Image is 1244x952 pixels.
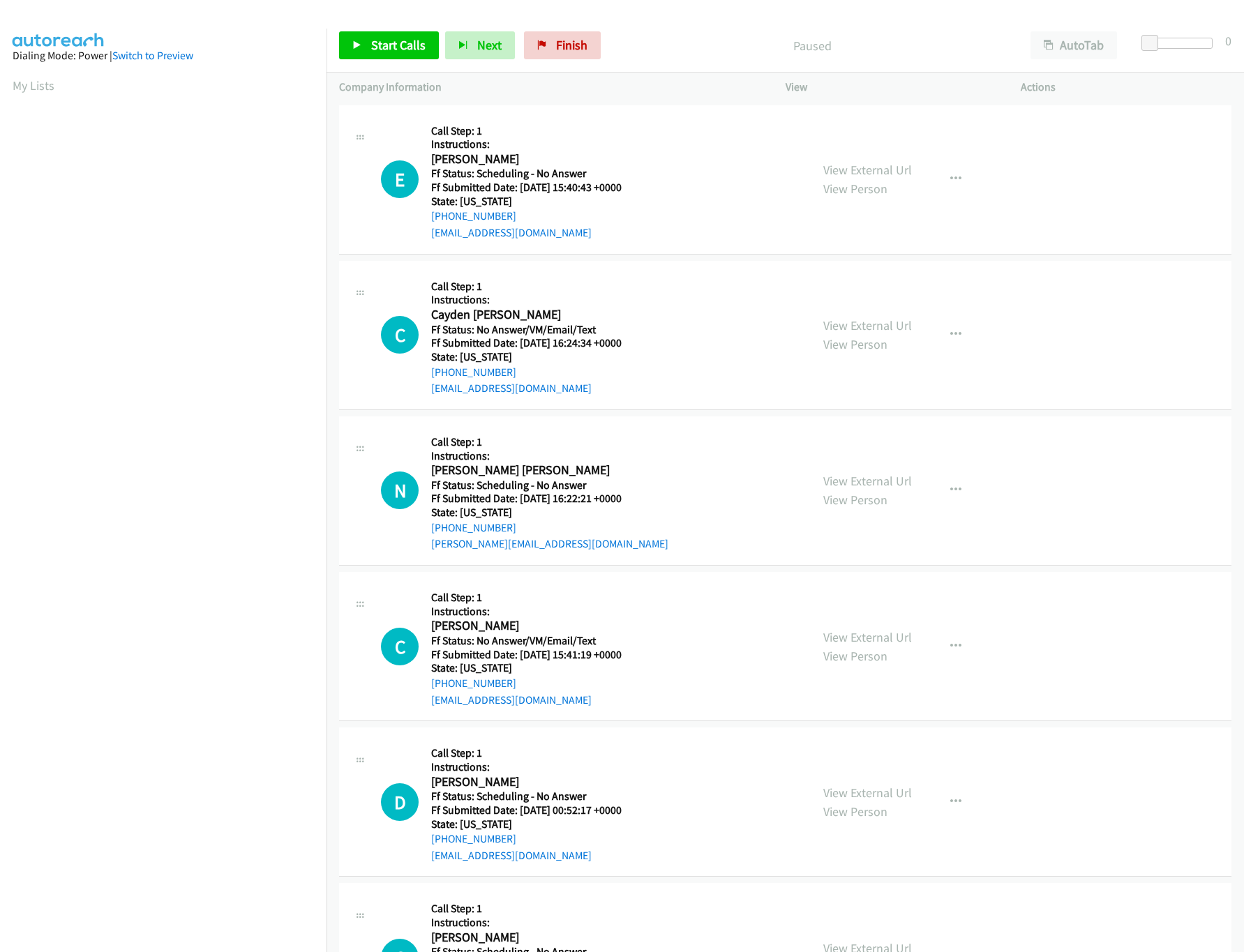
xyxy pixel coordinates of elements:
div: The call is yet to be attempted [381,471,419,509]
a: [PHONE_NUMBER] [431,209,516,222]
a: View Person [823,492,887,508]
h5: Ff Submitted Date: [DATE] 16:22:21 +0000 [431,492,668,506]
span: Start Calls [371,37,426,53]
a: Start Calls [339,31,439,59]
a: View External Url [823,785,912,801]
a: View External Url [823,473,912,489]
a: View External Url [823,162,912,178]
h1: E [381,160,419,198]
a: [EMAIL_ADDRESS][DOMAIN_NAME] [431,381,592,395]
h5: Ff Status: No Answer/VM/Email/Text [431,323,639,337]
h5: Ff Status: Scheduling - No Answer [431,789,639,803]
a: My Lists [13,77,54,93]
h5: Ff Status: Scheduling - No Answer [431,167,639,181]
div: The call is yet to be attempted [381,160,419,198]
p: Actions [1021,79,1231,96]
div: The call is yet to be attempted [381,628,419,665]
h5: Ff Submitted Date: [DATE] 15:40:43 +0000 [431,181,639,195]
span: Next [477,37,502,53]
h5: Instructions: [431,916,745,930]
div: Delay between calls (in seconds) [1148,38,1213,49]
h5: Ff Submitted Date: [DATE] 15:41:19 +0000 [431,648,639,662]
h5: Call Step: 1 [431,435,668,449]
h5: Call Step: 1 [431,280,639,294]
h5: Instructions: [431,137,639,151]
a: View Person [823,648,887,664]
h5: Instructions: [431,605,639,619]
h5: Ff Submitted Date: [DATE] 16:24:34 +0000 [431,336,639,350]
h5: State: [US_STATE] [431,661,639,675]
div: 0 [1225,31,1231,50]
h2: [PERSON_NAME] [431,618,639,634]
h5: State: [US_STATE] [431,817,639,831]
h2: [PERSON_NAME] [PERSON_NAME] [431,462,639,478]
a: [PHONE_NUMBER] [431,521,516,534]
div: The call is yet to be attempted [381,316,419,354]
h5: State: [US_STATE] [431,506,668,520]
a: [PHONE_NUMBER] [431,677,516,690]
h2: [PERSON_NAME] [431,774,639,790]
a: View External Url [823,629,912,645]
h5: Ff Status: Scheduling - No Answer [431,478,668,492]
button: Next [445,31,515,59]
h5: Ff Submitted Date: [DATE] 00:52:17 +0000 [431,803,639,817]
h5: Instructions: [431,449,668,463]
h2: Cayden [PERSON_NAME] [431,307,639,323]
iframe: Dialpad [13,107,327,770]
a: [EMAIL_ADDRESS][DOMAIN_NAME] [431,849,592,862]
span: Finish [556,37,587,53]
a: [PHONE_NUMBER] [431,365,516,379]
h5: Call Step: 1 [431,124,639,138]
p: Paused [620,36,1005,55]
a: [PHONE_NUMBER] [431,832,516,845]
h1: N [381,471,419,509]
h1: C [381,628,419,665]
h1: C [381,316,419,354]
div: Dialing Mode: Power | [13,47,314,64]
a: [PERSON_NAME][EMAIL_ADDRESS][DOMAIN_NAME] [431,537,668,550]
h5: Ff Status: No Answer/VM/Email/Text [431,634,639,648]
h5: State: [US_STATE] [431,350,639,364]
h2: [PERSON_NAME] [431,151,639,167]
a: [EMAIL_ADDRESS][DOMAIN_NAME] [431,226,592,239]
a: View Person [823,181,887,197]
h2: [PERSON_NAME] [431,930,639,946]
a: [EMAIL_ADDRESS][DOMAIN_NAME] [431,693,592,707]
h1: D [381,783,419,821]
h5: Instructions: [431,760,639,774]
h5: Call Step: 1 [431,591,639,605]
p: View [786,79,996,96]
button: AutoTab [1031,31,1117,59]
a: View External Url [823,317,912,333]
div: The call is yet to be attempted [381,783,419,821]
h5: Call Step: 1 [431,902,745,916]
a: Switch to Preview [112,49,193,62]
a: View Person [823,803,887,819]
a: View Person [823,336,887,352]
h5: Call Step: 1 [431,746,639,760]
p: Company Information [339,79,760,96]
h5: State: [US_STATE] [431,195,639,209]
a: Finish [524,31,601,59]
h5: Instructions: [431,293,639,307]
